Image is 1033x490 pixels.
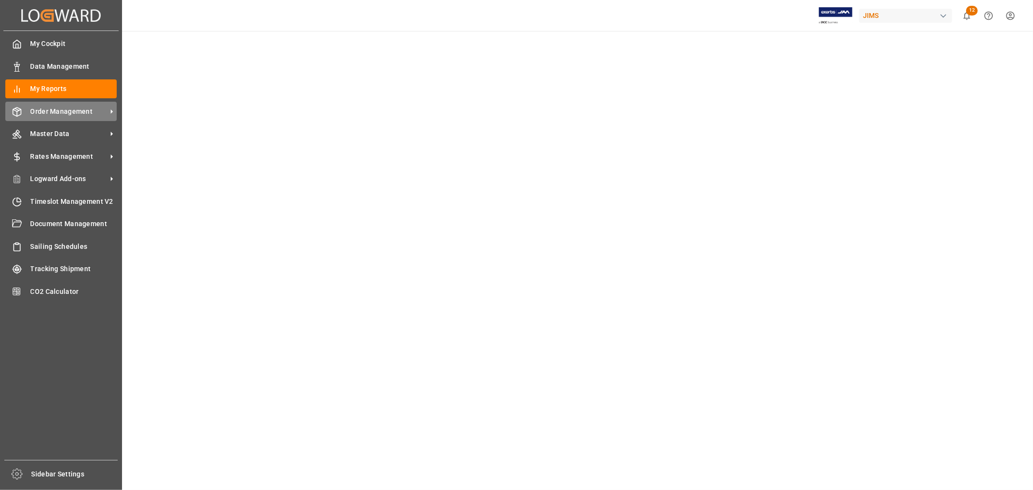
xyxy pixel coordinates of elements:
span: Sailing Schedules [31,242,117,252]
div: JIMS [859,9,952,23]
span: Data Management [31,61,117,72]
button: Help Center [978,5,1000,27]
a: Data Management [5,57,117,76]
a: My Reports [5,79,117,98]
span: Document Management [31,219,117,229]
span: Timeslot Management V2 [31,197,117,207]
span: Logward Add-ons [31,174,107,184]
span: Master Data [31,129,107,139]
span: Order Management [31,107,107,117]
span: Rates Management [31,152,107,162]
span: My Reports [31,84,117,94]
a: My Cockpit [5,34,117,53]
span: 12 [966,6,978,15]
span: Sidebar Settings [31,469,118,479]
a: Sailing Schedules [5,237,117,256]
button: JIMS [859,6,956,25]
a: Document Management [5,214,117,233]
a: CO2 Calculator [5,282,117,301]
span: CO2 Calculator [31,287,117,297]
span: My Cockpit [31,39,117,49]
span: Tracking Shipment [31,264,117,274]
button: show 12 new notifications [956,5,978,27]
a: Tracking Shipment [5,260,117,278]
img: Exertis%20JAM%20-%20Email%20Logo.jpg_1722504956.jpg [819,7,852,24]
a: Timeslot Management V2 [5,192,117,211]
